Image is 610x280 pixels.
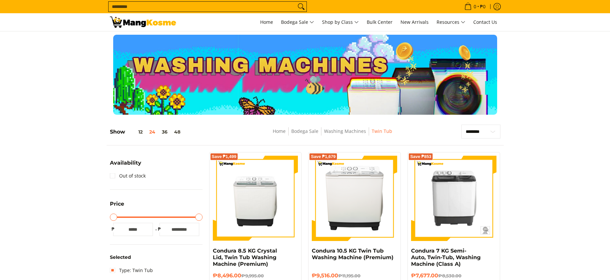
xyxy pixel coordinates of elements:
del: ₱11,195.00 [338,273,360,278]
nav: Main Menu [183,13,500,31]
del: ₱9,995.00 [241,273,264,278]
a: Condura 10.5 KG Twin Tub Washing Machine (Premium) [312,248,394,260]
span: Bodega Sale [281,18,314,26]
span: Save ₱1,679 [311,155,336,159]
a: Resources [433,13,469,31]
h6: ₱7,677.00 [411,272,496,279]
span: ₱0 [479,4,487,9]
span: Bulk Center [367,19,393,25]
a: Home [273,128,286,134]
span: ₱ [156,226,163,232]
nav: Breadcrumbs [227,127,438,142]
img: Washing Machines l Mang Kosme: Home Appliances Warehouse Sale Partner Twin Tub [110,17,176,28]
span: Resources [437,18,465,26]
span: Shop by Class [322,18,359,26]
img: Condura 10.5 KG Twin Tub Washing Machine (Premium) [312,156,397,241]
a: Bodega Sale [291,128,318,134]
h6: ₱9,516.00 [312,272,397,279]
h6: ₱8,496.00 [213,272,298,279]
span: Contact Us [473,19,497,25]
a: Shop by Class [319,13,362,31]
span: Price [110,201,124,207]
a: Condura 7 KG Semi-Auto, Twin-Tub, Washing Machine (Class A) [411,248,481,267]
summary: Open [110,201,124,212]
span: Save ₱853 [410,155,431,159]
img: Condura 8.5 KG Crystal Lid, Twin Tub Washing Machine (Premium) [213,157,298,240]
span: ₱ [110,226,117,232]
button: 36 [159,129,171,135]
button: 48 [171,129,184,135]
summary: Open [110,160,141,171]
span: Home [260,19,273,25]
span: Save ₱1,499 [212,155,237,159]
button: 24 [146,129,159,135]
span: 0 [473,4,477,9]
a: Home [257,13,276,31]
a: Bodega Sale [278,13,317,31]
a: Type: Twin Tub [110,265,153,276]
del: ₱8,530.00 [438,273,461,278]
h6: Selected [110,255,203,260]
a: Out of stock [110,171,146,181]
img: condura-semi-automatic-7-kilos-twin-tub-washing-machine-front-view-mang-kosme [411,156,496,241]
a: New Arrivals [397,13,432,31]
a: Washing Machines [324,128,366,134]
a: Condura 8.5 KG Crystal Lid, Twin Tub Washing Machine (Premium) [213,248,277,267]
button: Search [296,2,306,12]
a: Contact Us [470,13,500,31]
span: Availability [110,160,141,166]
button: 12 [125,129,146,135]
span: Twin Tub [372,127,392,136]
span: • [462,3,488,10]
h5: Show [110,129,184,135]
span: New Arrivals [400,19,429,25]
a: Bulk Center [363,13,396,31]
